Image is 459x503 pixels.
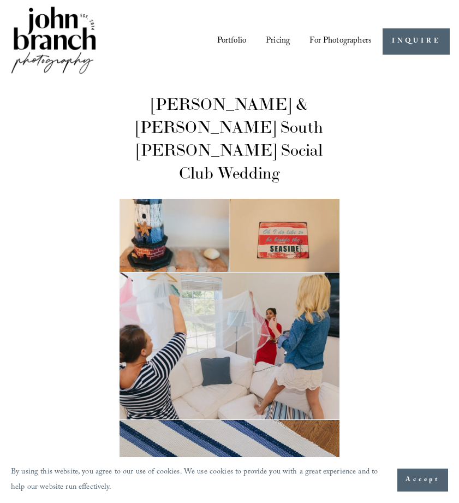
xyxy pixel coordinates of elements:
[120,273,340,419] img: 002-nicole-and-ryan-s-south-hampton-social-club-wedding.jpg
[120,92,340,185] h1: [PERSON_NAME] & [PERSON_NAME] South [PERSON_NAME] Social Club Wedding
[397,469,448,492] button: Accept
[266,32,290,50] a: Pricing
[120,199,340,272] img: 001-nicole-and-ryan-s-south-hampton-social-club-wedding.jpg
[383,28,450,55] a: INQUIRE
[309,33,371,50] span: For Photographers
[309,32,371,50] a: folder dropdown
[9,4,98,78] img: John Branch IV Photography
[217,32,246,50] a: Portfolio
[406,475,440,486] span: Accept
[11,465,386,495] p: By using this website, you agree to our use of cookies. We use cookies to provide you with a grea...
